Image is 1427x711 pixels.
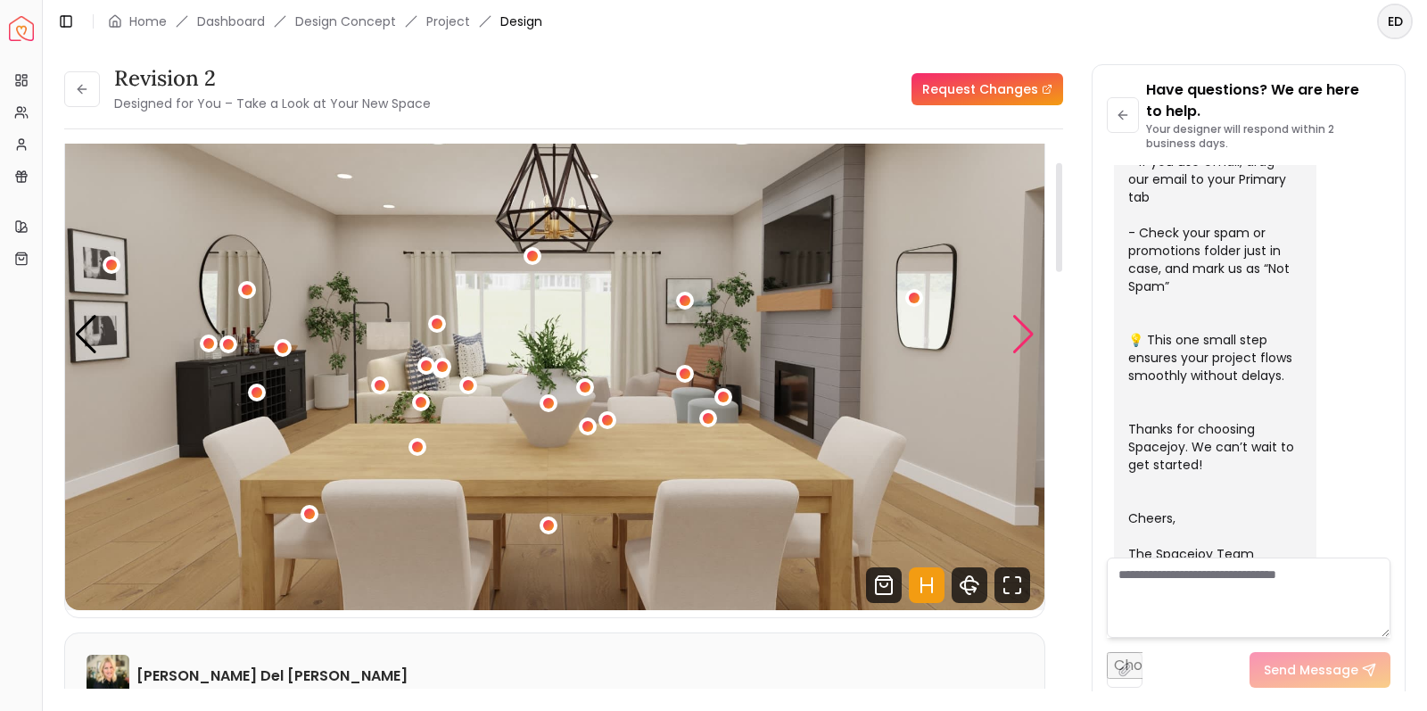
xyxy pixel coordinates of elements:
button: ED [1377,4,1413,39]
a: Spacejoy [9,16,34,41]
div: 2 / 6 [65,59,1044,610]
svg: 360 View [952,567,987,603]
small: Designed for You – Take a Look at Your New Space [114,95,431,112]
svg: Fullscreen [994,567,1030,603]
p: Your designer will respond within 2 business days. [1146,122,1390,151]
span: Design [500,12,542,30]
a: Project [426,12,470,30]
svg: Shop Products from this design [866,567,902,603]
nav: breadcrumb [108,12,542,30]
h3: revision 2 [114,64,431,93]
a: Request Changes [911,73,1063,105]
h6: [PERSON_NAME] Del [PERSON_NAME] [136,666,408,687]
p: Have questions? We are here to help. [1146,79,1390,122]
img: Spacejoy Logo [9,16,34,41]
a: Home [129,12,167,30]
div: Next slide [1011,315,1035,354]
div: Carousel [65,59,1044,610]
img: Tina Martin Del Campo [87,655,129,698]
svg: Hotspots Toggle [909,567,944,603]
a: Dashboard [197,12,265,30]
li: Design Concept [295,12,396,30]
img: Design Render 1 [65,59,1044,610]
span: ED [1379,5,1411,37]
div: Previous slide [74,315,98,354]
